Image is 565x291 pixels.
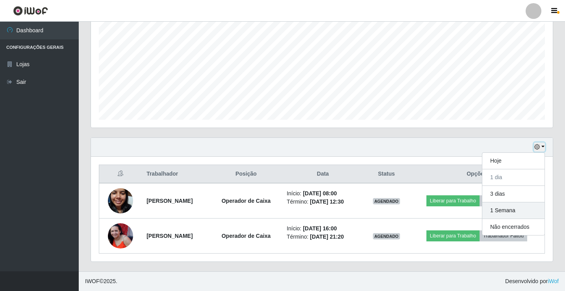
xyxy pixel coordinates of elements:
[146,233,193,239] strong: [PERSON_NAME]
[108,223,133,248] img: 1743338839822.jpeg
[310,198,344,205] time: [DATE] 12:30
[282,165,364,183] th: Data
[482,202,545,219] button: 1 Semana
[287,189,359,198] li: Início:
[482,169,545,186] button: 1 dia
[146,198,193,204] strong: [PERSON_NAME]
[480,195,527,206] button: Trabalhador Faltou
[303,190,337,196] time: [DATE] 08:00
[108,178,133,223] img: 1735855062052.jpeg
[409,165,545,183] th: Opções
[548,278,559,284] a: iWof
[13,6,48,16] img: CoreUI Logo
[222,198,271,204] strong: Operador de Caixa
[482,219,545,235] button: Não encerrados
[373,233,400,239] span: AGENDADO
[287,224,359,233] li: Início:
[505,277,559,285] span: Desenvolvido por
[142,165,210,183] th: Trabalhador
[210,165,282,183] th: Posição
[426,230,480,241] button: Liberar para Trabalho
[287,198,359,206] li: Término:
[482,153,545,169] button: Hoje
[373,198,400,204] span: AGENDADO
[85,277,117,285] span: © 2025 .
[310,234,344,240] time: [DATE] 21:20
[287,233,359,241] li: Término:
[480,230,527,241] button: Trabalhador Faltou
[222,233,271,239] strong: Operador de Caixa
[85,278,100,284] span: IWOF
[482,186,545,202] button: 3 dias
[364,165,409,183] th: Status
[303,225,337,232] time: [DATE] 16:00
[426,195,480,206] button: Liberar para Trabalho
